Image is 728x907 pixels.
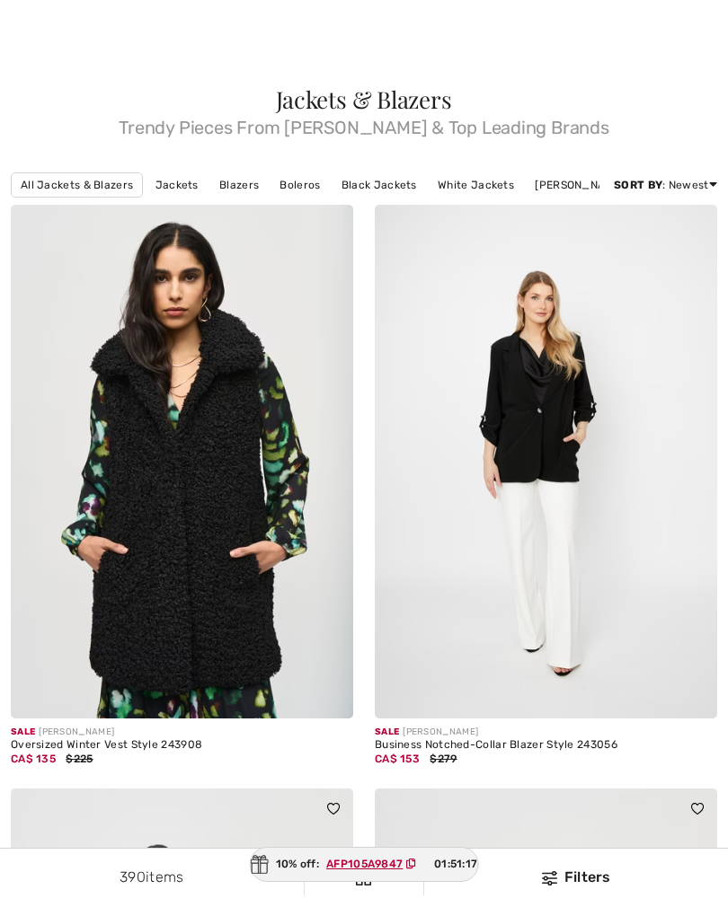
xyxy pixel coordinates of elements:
span: $225 [66,753,93,765]
span: 390 [120,868,146,885]
div: : Newest [614,177,717,193]
span: $279 [430,753,457,765]
a: All Jackets & Blazers [11,172,143,198]
a: White Jackets [429,173,523,197]
img: heart_black_full.svg [691,803,704,814]
span: Jackets & Blazers [276,84,451,115]
img: heart_black_full.svg [327,803,340,814]
a: Blazers [210,173,268,197]
div: 10% off: [250,847,479,882]
span: CA$ 153 [375,753,420,765]
div: Filters [435,867,717,888]
span: 01:51:17 [434,856,477,872]
span: CA$ 135 [11,753,56,765]
img: Gift.svg [251,855,269,874]
a: [PERSON_NAME] Jackets [526,173,679,197]
ins: AFP105A9847 [326,858,403,870]
div: Oversized Winter Vest Style 243908 [11,739,353,752]
iframe: Opens a widget where you can find more information [612,853,710,898]
img: Filters [542,871,557,885]
span: Trendy Pieces From [PERSON_NAME] & Top Leading Brands [11,111,717,136]
a: Jackets [146,173,208,197]
a: Black Jackets [333,173,426,197]
div: [PERSON_NAME] [375,726,717,739]
span: Sale [11,726,35,737]
span: Sale [375,726,399,737]
a: Boleros [271,173,329,197]
img: Business Notched-Collar Blazer Style 243056. Black [375,205,717,718]
div: Business Notched-Collar Blazer Style 243056 [375,739,717,752]
strong: Sort By [614,179,662,191]
img: Oversized Winter Vest Style 243908. Black [11,205,353,718]
div: [PERSON_NAME] [11,726,353,739]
